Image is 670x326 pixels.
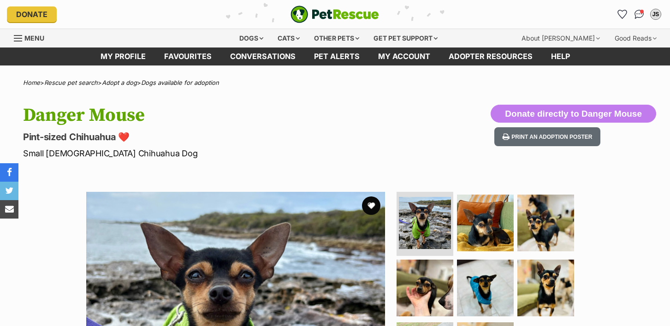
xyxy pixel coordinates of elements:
[615,7,630,22] a: Favourites
[23,79,40,86] a: Home
[141,79,219,86] a: Dogs available for adoption
[517,260,574,316] img: Photo of Danger Mouse
[221,47,305,65] a: conversations
[399,197,451,249] img: Photo of Danger Mouse
[397,260,453,316] img: Photo of Danger Mouse
[155,47,221,65] a: Favourites
[14,29,51,46] a: Menu
[648,7,663,22] button: My account
[542,47,579,65] a: Help
[305,47,369,65] a: Pet alerts
[615,7,663,22] ul: Account quick links
[233,29,270,47] div: Dogs
[91,47,155,65] a: My profile
[369,47,439,65] a: My account
[517,195,574,251] img: Photo of Danger Mouse
[308,29,366,47] div: Other pets
[457,195,514,251] img: Photo of Danger Mouse
[7,6,57,22] a: Donate
[632,7,646,22] a: Conversations
[102,79,137,86] a: Adopt a dog
[23,130,409,143] p: Pint-sized Chihuahua ❤️
[491,105,656,123] button: Donate directly to Danger Mouse
[291,6,379,23] a: PetRescue
[271,29,306,47] div: Cats
[634,10,644,19] img: chat-41dd97257d64d25036548639549fe6c8038ab92f7586957e7f3b1b290dea8141.svg
[23,147,409,160] p: Small [DEMOGRAPHIC_DATA] Chihuahua Dog
[24,34,44,42] span: Menu
[515,29,606,47] div: About [PERSON_NAME]
[291,6,379,23] img: logo-e224e6f780fb5917bec1dbf3a21bbac754714ae5b6737aabdf751b685950b380.svg
[608,29,663,47] div: Good Reads
[23,105,409,126] h1: Danger Mouse
[44,79,98,86] a: Rescue pet search
[651,10,660,19] div: JS
[494,127,600,146] button: Print an adoption poster
[362,196,380,215] button: favourite
[439,47,542,65] a: Adopter resources
[457,260,514,316] img: Photo of Danger Mouse
[367,29,444,47] div: Get pet support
